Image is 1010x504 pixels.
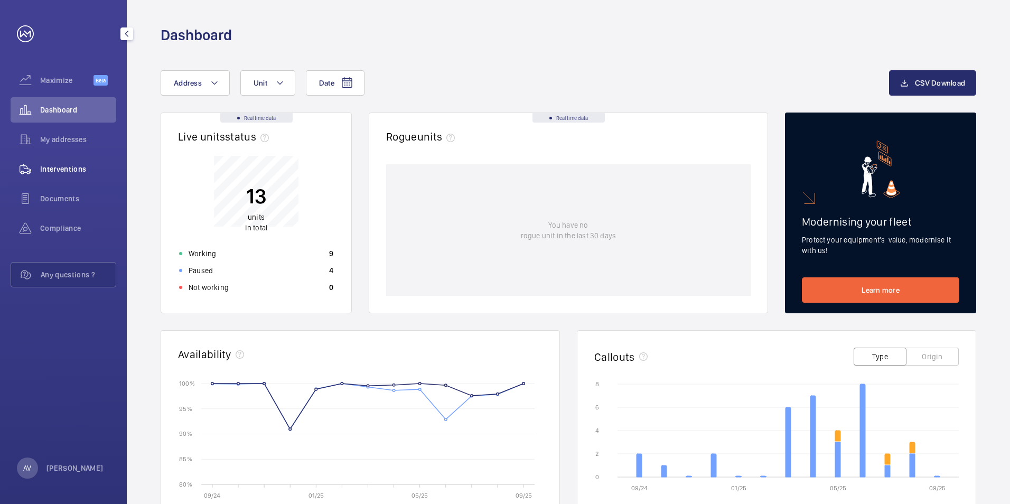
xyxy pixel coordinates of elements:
div: Real time data [532,113,605,123]
h2: Rogue [386,130,459,143]
h2: Live units [178,130,273,143]
p: in total [245,212,267,233]
span: CSV Download [915,79,965,87]
p: Paused [189,265,213,276]
text: 80 % [179,480,192,488]
text: 09/24 [631,484,648,492]
button: Date [306,70,364,96]
p: You have no rogue unit in the last 30 days [521,220,616,241]
span: Unit [254,79,267,87]
text: 95 % [179,405,192,412]
p: AV [23,463,31,473]
span: Date [319,79,334,87]
span: Maximize [40,75,93,86]
span: My addresses [40,134,116,145]
p: Protect your equipment's value, modernise it with us! [802,235,959,256]
span: Dashboard [40,105,116,115]
p: 9 [329,248,333,259]
button: Address [161,70,230,96]
p: 4 [329,265,333,276]
img: marketing-card.svg [862,141,900,198]
div: Real time data [220,113,293,123]
button: Unit [240,70,295,96]
p: 13 [245,183,267,209]
h1: Dashboard [161,25,232,45]
text: 09/25 [516,492,532,499]
span: Any questions ? [41,269,116,280]
span: status [225,130,273,143]
span: units [248,213,265,221]
text: 09/25 [929,484,946,492]
text: 4 [595,427,599,434]
span: Documents [40,193,116,204]
button: Origin [906,348,959,366]
text: 05/25 [830,484,846,492]
a: Learn more [802,277,959,303]
text: 05/25 [412,492,428,499]
text: 8 [595,380,599,388]
span: units [417,130,460,143]
p: Not working [189,282,229,293]
text: 85 % [179,455,192,463]
text: 09/24 [204,492,220,499]
span: Address [174,79,202,87]
text: 6 [595,404,599,411]
h2: Callouts [594,350,635,363]
span: Beta [93,75,108,86]
h2: Modernising your fleet [802,215,959,228]
span: Interventions [40,164,116,174]
text: 90 % [179,430,192,437]
button: Type [854,348,906,366]
text: 100 % [179,379,195,387]
p: 0 [329,282,333,293]
text: 0 [595,473,599,481]
text: 01/25 [731,484,746,492]
span: Compliance [40,223,116,234]
h2: Availability [178,348,231,361]
button: CSV Download [889,70,976,96]
text: 2 [595,450,598,458]
p: [PERSON_NAME] [46,463,104,473]
text: 01/25 [308,492,324,499]
p: Working [189,248,216,259]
